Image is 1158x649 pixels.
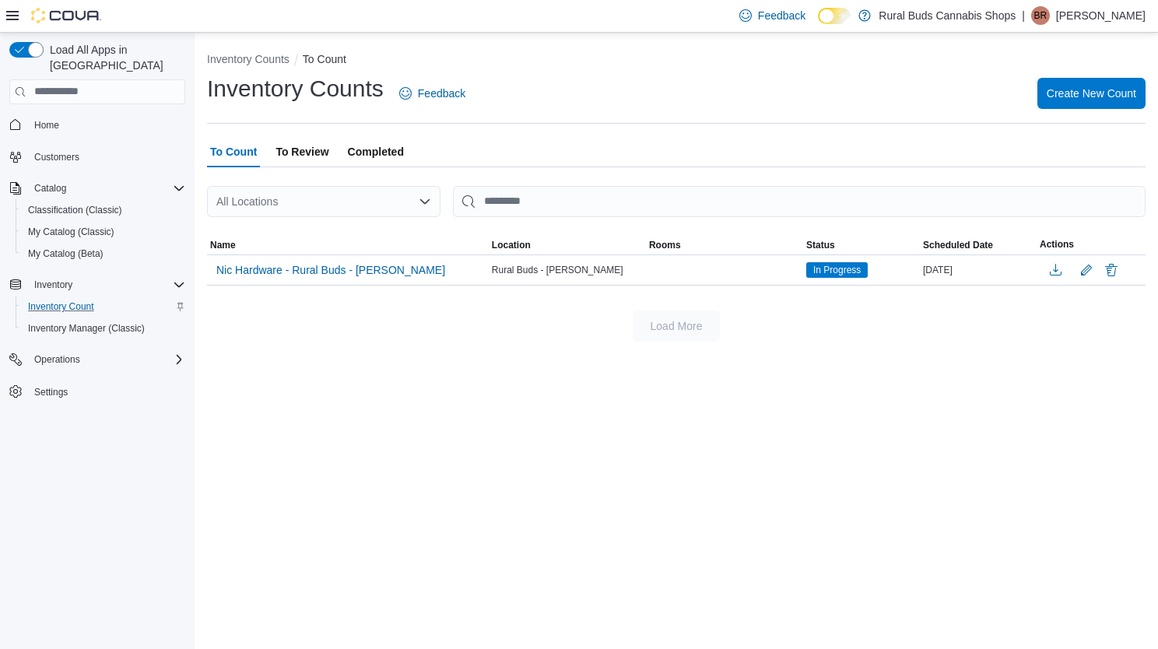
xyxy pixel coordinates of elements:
button: Delete [1102,261,1121,279]
span: Inventory Count [28,300,94,313]
span: Completed [348,136,404,167]
span: Location [492,239,531,251]
a: My Catalog (Beta) [22,244,110,263]
input: This is a search bar. After typing your query, hit enter to filter the results lower in the page. [453,186,1146,217]
a: Classification (Classic) [22,201,128,219]
button: Status [803,236,920,254]
span: Inventory [28,275,185,294]
button: Inventory Manager (Classic) [16,317,191,339]
button: Location [489,236,646,254]
span: My Catalog (Beta) [22,244,185,263]
span: Feedback [758,8,805,23]
span: Feedback [418,86,465,101]
button: Home [3,114,191,136]
button: Catalog [28,179,72,198]
button: My Catalog (Beta) [16,243,191,265]
div: [DATE] [920,261,1037,279]
span: Home [34,119,59,132]
button: Load More [633,310,720,342]
p: [PERSON_NAME] [1056,6,1146,25]
span: Nic Hardware - Rural Buds - [PERSON_NAME] [216,262,445,278]
span: Create New Count [1047,86,1136,101]
a: Feedback [393,78,472,109]
span: Customers [28,147,185,167]
a: My Catalog (Classic) [22,223,121,241]
span: Catalog [34,182,66,195]
span: Rooms [649,239,681,251]
span: Classification (Classic) [28,204,122,216]
img: Cova [31,8,101,23]
a: Customers [28,148,86,167]
span: My Catalog (Classic) [28,226,114,238]
span: Load All Apps in [GEOGRAPHIC_DATA] [44,42,185,73]
p: | [1022,6,1025,25]
span: Settings [34,386,68,398]
span: In Progress [806,262,868,278]
button: Create New Count [1037,78,1146,109]
button: Scheduled Date [920,236,1037,254]
button: Inventory Count [16,296,191,317]
a: Settings [28,383,74,402]
span: Operations [34,353,80,366]
span: Customers [34,151,79,163]
span: Status [806,239,835,251]
span: Name [210,239,236,251]
button: Inventory [28,275,79,294]
button: My Catalog (Classic) [16,221,191,243]
span: Inventory Count [22,297,185,316]
span: Inventory Manager (Classic) [22,319,185,338]
button: Rooms [646,236,803,254]
button: Edit count details [1077,258,1096,282]
button: Catalog [3,177,191,199]
span: To Count [210,136,257,167]
button: Nic Hardware - Rural Buds - [PERSON_NAME] [210,258,451,282]
span: My Catalog (Beta) [28,247,104,260]
button: Classification (Classic) [16,199,191,221]
button: To Count [303,53,346,65]
span: Settings [28,381,185,401]
span: Rural Buds - [PERSON_NAME] [492,264,623,276]
span: Scheduled Date [923,239,993,251]
span: BR [1034,6,1047,25]
span: Load More [651,318,703,334]
h1: Inventory Counts [207,73,384,104]
button: Operations [3,349,191,370]
a: Home [28,116,65,135]
span: Home [28,115,185,135]
p: Rural Buds Cannabis Shops [879,6,1016,25]
button: Name [207,236,489,254]
nav: An example of EuiBreadcrumbs [207,51,1146,70]
a: Inventory Manager (Classic) [22,319,151,338]
div: Breanna Reitmeier [1031,6,1050,25]
button: Inventory [3,274,191,296]
span: To Review [275,136,328,167]
button: Settings [3,380,191,402]
a: Inventory Count [22,297,100,316]
span: Operations [28,350,185,369]
button: Operations [28,350,86,369]
span: Dark Mode [818,24,819,25]
span: Inventory Manager (Classic) [28,322,145,335]
button: Inventory Counts [207,53,289,65]
input: Dark Mode [818,8,851,24]
span: My Catalog (Classic) [22,223,185,241]
button: Customers [3,146,191,168]
span: Catalog [28,179,185,198]
span: In Progress [813,263,861,277]
nav: Complex example [9,107,185,444]
span: Actions [1040,238,1074,251]
span: Inventory [34,279,72,291]
button: Open list of options [419,195,431,208]
span: Classification (Classic) [22,201,185,219]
